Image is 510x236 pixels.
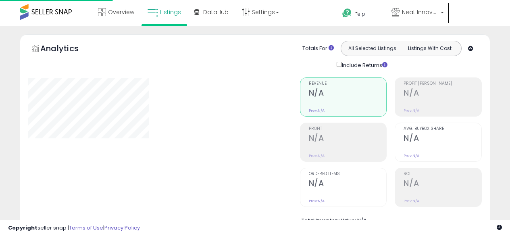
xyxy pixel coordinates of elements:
span: Help [354,10,365,17]
span: DataHub [203,8,229,16]
span: Overview [108,8,134,16]
button: All Selected Listings [343,43,401,54]
h2: N/A [309,134,387,144]
small: Prev: N/A [404,108,419,113]
a: Privacy Policy [104,224,140,232]
h2: N/A [404,88,481,99]
a: Terms of Use [69,224,103,232]
div: seller snap | | [8,224,140,232]
div: Totals For [302,45,334,52]
h5: Analytics [40,43,94,56]
small: Prev: N/A [309,198,325,203]
strong: Copyright [8,224,37,232]
h2: N/A [309,179,387,190]
b: Total Inventory Value: [301,217,356,224]
small: Prev: N/A [404,153,419,158]
h2: N/A [404,134,481,144]
h2: N/A [309,88,387,99]
small: Prev: N/A [404,198,419,203]
li: N/A [301,215,476,225]
a: Help [336,2,384,26]
small: Prev: N/A [309,108,325,113]
span: Avg. Buybox Share [404,127,481,131]
div: Include Returns [331,60,397,69]
small: Prev: N/A [309,153,325,158]
span: Profit [309,127,387,131]
span: Ordered Items [309,172,387,176]
h2: N/A [404,179,481,190]
i: Get Help [342,8,352,18]
span: ROI [404,172,481,176]
span: Listings [160,8,181,16]
button: Listings With Cost [401,43,459,54]
span: Neat Innovations [402,8,438,16]
span: Profit [PERSON_NAME] [404,81,481,86]
span: Revenue [309,81,387,86]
